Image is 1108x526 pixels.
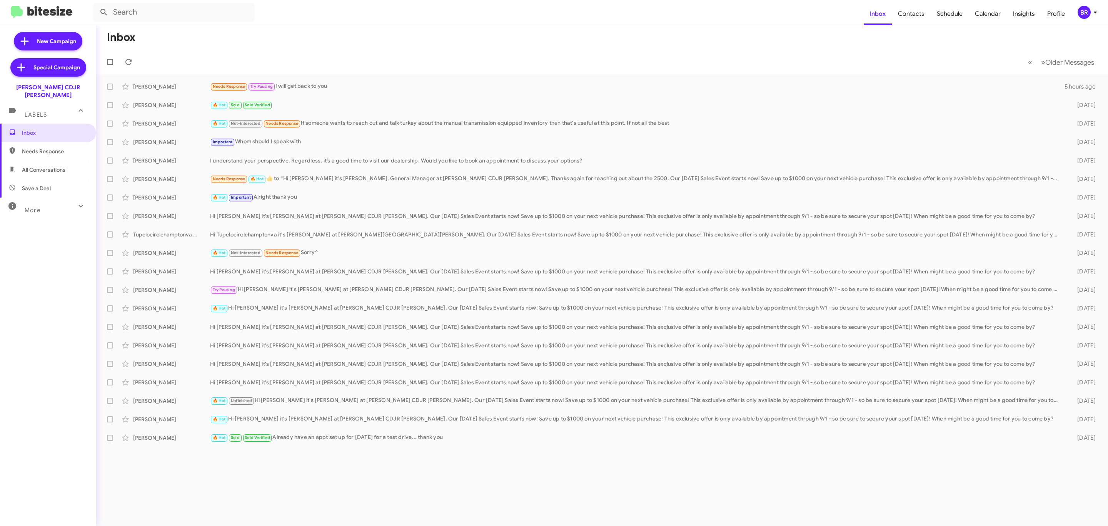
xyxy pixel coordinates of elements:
[133,83,210,90] div: [PERSON_NAME]
[213,102,226,107] span: 🔥 Hot
[1061,194,1102,201] div: [DATE]
[210,396,1061,405] div: Hi [PERSON_NAME] it's [PERSON_NAME] at [PERSON_NAME] CDJR [PERSON_NAME]. Our [DATE] Sales Event s...
[210,360,1061,368] div: Hi [PERSON_NAME] it's [PERSON_NAME] at [PERSON_NAME] CDJR [PERSON_NAME]. Our [DATE] Sales Event s...
[931,3,969,25] a: Schedule
[213,306,226,311] span: 🔥 Hot
[25,111,47,118] span: Labels
[1061,83,1102,90] div: 5 hours ago
[133,415,210,423] div: [PERSON_NAME]
[93,3,255,22] input: Search
[265,250,298,255] span: Needs Response
[1061,212,1102,220] div: [DATE]
[1023,54,1037,70] button: Previous
[1061,157,1102,164] div: [DATE]
[245,102,270,107] span: Sold Verified
[231,250,260,255] span: Not-Interested
[22,184,51,192] span: Save a Deal
[133,268,210,275] div: [PERSON_NAME]
[1061,415,1102,423] div: [DATE]
[213,121,226,126] span: 🔥 Hot
[231,435,240,440] span: Sold
[1061,305,1102,312] div: [DATE]
[33,64,80,71] span: Special Campaign
[1041,57,1045,67] span: »
[210,342,1061,349] div: Hi [PERSON_NAME] it's [PERSON_NAME] at [PERSON_NAME] CDJR [PERSON_NAME]. Our [DATE] Sales Event s...
[22,147,87,155] span: Needs Response
[133,175,210,183] div: [PERSON_NAME]
[231,195,251,200] span: Important
[213,139,233,144] span: Important
[210,157,1061,164] div: I understand your perspective. Regardless, it’s a good time to visit our dealership. Would you li...
[245,435,270,440] span: Sold Verified
[133,212,210,220] div: [PERSON_NAME]
[210,137,1061,146] div: Whom should I speak with
[133,231,210,238] div: Tupelocirclehamptonva [PERSON_NAME]
[133,194,210,201] div: [PERSON_NAME]
[213,398,226,403] span: 🔥 Hot
[969,3,1007,25] a: Calendar
[1061,101,1102,109] div: [DATE]
[265,121,298,126] span: Needs Response
[1024,54,1099,70] nav: Page navigation example
[864,3,892,25] a: Inbox
[1041,3,1071,25] a: Profile
[133,138,210,146] div: [PERSON_NAME]
[133,249,210,257] div: [PERSON_NAME]
[1061,360,1102,368] div: [DATE]
[1061,434,1102,442] div: [DATE]
[250,84,273,89] span: Try Pausing
[1036,54,1099,70] button: Next
[1061,231,1102,238] div: [DATE]
[1061,397,1102,405] div: [DATE]
[210,379,1061,386] div: Hi [PERSON_NAME] it's [PERSON_NAME] at [PERSON_NAME] CDJR [PERSON_NAME]. Our [DATE] Sales Event s...
[250,176,264,181] span: 🔥 Hot
[1071,6,1100,19] button: BR
[133,360,210,368] div: [PERSON_NAME]
[1078,6,1091,19] div: BR
[1007,3,1041,25] a: Insights
[892,3,931,25] a: Contacts
[210,304,1061,313] div: Hi [PERSON_NAME] it's [PERSON_NAME] at [PERSON_NAME] CDJR [PERSON_NAME]. Our [DATE] Sales Event s...
[213,435,226,440] span: 🔥 Hot
[1061,138,1102,146] div: [DATE]
[231,102,240,107] span: Sold
[231,121,260,126] span: Not-Interested
[210,119,1061,128] div: If someone wants to reach out and talk turkey about the manual transmission equipped inventory th...
[133,157,210,164] div: [PERSON_NAME]
[1061,120,1102,127] div: [DATE]
[1061,342,1102,349] div: [DATE]
[1061,323,1102,331] div: [DATE]
[1061,175,1102,183] div: [DATE]
[133,286,210,294] div: [PERSON_NAME]
[1061,268,1102,275] div: [DATE]
[37,37,76,45] span: New Campaign
[210,323,1061,331] div: Hi [PERSON_NAME] it's [PERSON_NAME] at [PERSON_NAME] CDJR [PERSON_NAME]. Our [DATE] Sales Event s...
[213,176,245,181] span: Needs Response
[1061,379,1102,386] div: [DATE]
[213,287,235,292] span: Try Pausing
[25,207,40,214] span: More
[133,101,210,109] div: [PERSON_NAME]
[210,174,1061,183] div: ​👍​ to “ Hi [PERSON_NAME] it's [PERSON_NAME], General Manager at [PERSON_NAME] CDJR [PERSON_NAME]...
[213,417,226,422] span: 🔥 Hot
[210,285,1061,294] div: Hi [PERSON_NAME] it's [PERSON_NAME] at [PERSON_NAME] CDJR [PERSON_NAME]. Our [DATE] Sales Event s...
[231,398,252,403] span: Unfinished
[1061,249,1102,257] div: [DATE]
[210,212,1061,220] div: Hi [PERSON_NAME] it's [PERSON_NAME] at [PERSON_NAME] CDJR [PERSON_NAME]. Our [DATE] Sales Event s...
[1028,57,1032,67] span: «
[133,434,210,442] div: [PERSON_NAME]
[10,58,86,77] a: Special Campaign
[133,323,210,331] div: [PERSON_NAME]
[210,415,1061,424] div: Hi [PERSON_NAME] it's [PERSON_NAME] at [PERSON_NAME] CDJR [PERSON_NAME]. Our [DATE] Sales Event s...
[133,342,210,349] div: [PERSON_NAME]
[213,84,245,89] span: Needs Response
[210,433,1061,442] div: Already have an appt set up for [DATE] for a test drive... thank you
[210,193,1061,202] div: Alright thank you
[133,397,210,405] div: [PERSON_NAME]
[133,120,210,127] div: [PERSON_NAME]
[133,305,210,312] div: [PERSON_NAME]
